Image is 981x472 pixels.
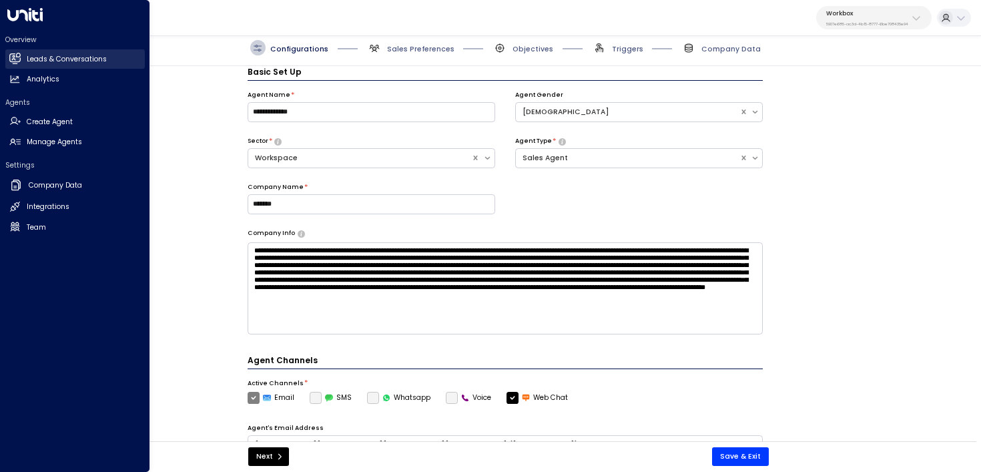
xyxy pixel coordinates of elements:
[248,91,290,100] label: Agent Name
[248,355,763,369] h4: Agent Channels
[248,424,324,433] label: Agent's Email Address
[248,66,763,81] h3: Basic Set Up
[248,392,295,404] label: Email
[446,392,492,404] label: Voice
[515,137,552,146] label: Agent Type
[5,133,145,152] a: Manage Agents
[310,392,352,404] div: To activate this channel, please go to the Integrations page
[513,44,553,54] span: Objectives
[5,49,145,69] a: Leads & Conversations
[255,440,733,451] div: [PERSON_NAME][EMAIL_ADDRESS][PERSON_NAME][DOMAIN_NAME] ([PERSON_NAME])
[5,198,145,217] a: Integrations
[5,218,145,237] a: Team
[387,44,454,54] span: Sales Preferences
[5,175,145,196] a: Company Data
[255,153,465,164] div: Workspace
[29,180,82,191] h2: Company Data
[826,21,908,27] p: 5907e685-ac3d-4b15-8777-6be708435e94
[298,230,305,237] button: Provide a brief overview of your company, including your industry, products or services, and any ...
[5,160,145,170] h2: Settings
[27,202,69,212] h2: Integrations
[248,379,304,389] label: Active Channels
[446,392,492,404] div: To activate this channel, please go to the Integrations page
[523,107,733,117] div: [DEMOGRAPHIC_DATA]
[5,112,145,132] a: Create Agent
[27,74,59,85] h2: Analytics
[826,9,908,17] p: Workbox
[27,137,82,148] h2: Manage Agents
[5,97,145,107] h2: Agents
[367,392,431,404] div: To activate this channel, please go to the Integrations page
[5,70,145,89] a: Analytics
[248,137,268,146] label: Sector
[5,35,145,45] h2: Overview
[523,153,733,164] div: Sales Agent
[507,392,569,404] label: Web Chat
[27,54,107,65] h2: Leads & Conversations
[27,117,73,128] h2: Create Agent
[27,222,46,233] h2: Team
[270,44,328,54] span: Configurations
[515,91,563,100] label: Agent Gender
[367,392,431,404] label: Whatsapp
[701,44,761,54] span: Company Data
[816,6,932,29] button: Workbox5907e685-ac3d-4b15-8777-6be708435e94
[248,183,304,192] label: Company Name
[310,392,352,404] label: SMS
[712,447,769,466] button: Save & Exit
[612,44,643,54] span: Triggers
[248,447,289,466] button: Next
[248,229,295,238] label: Company Info
[274,138,282,145] button: Select whether your copilot will handle inquiries directly from leads or from brokers representin...
[559,138,566,145] button: Select whether your copilot will handle inquiries directly from leads or from brokers representin...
